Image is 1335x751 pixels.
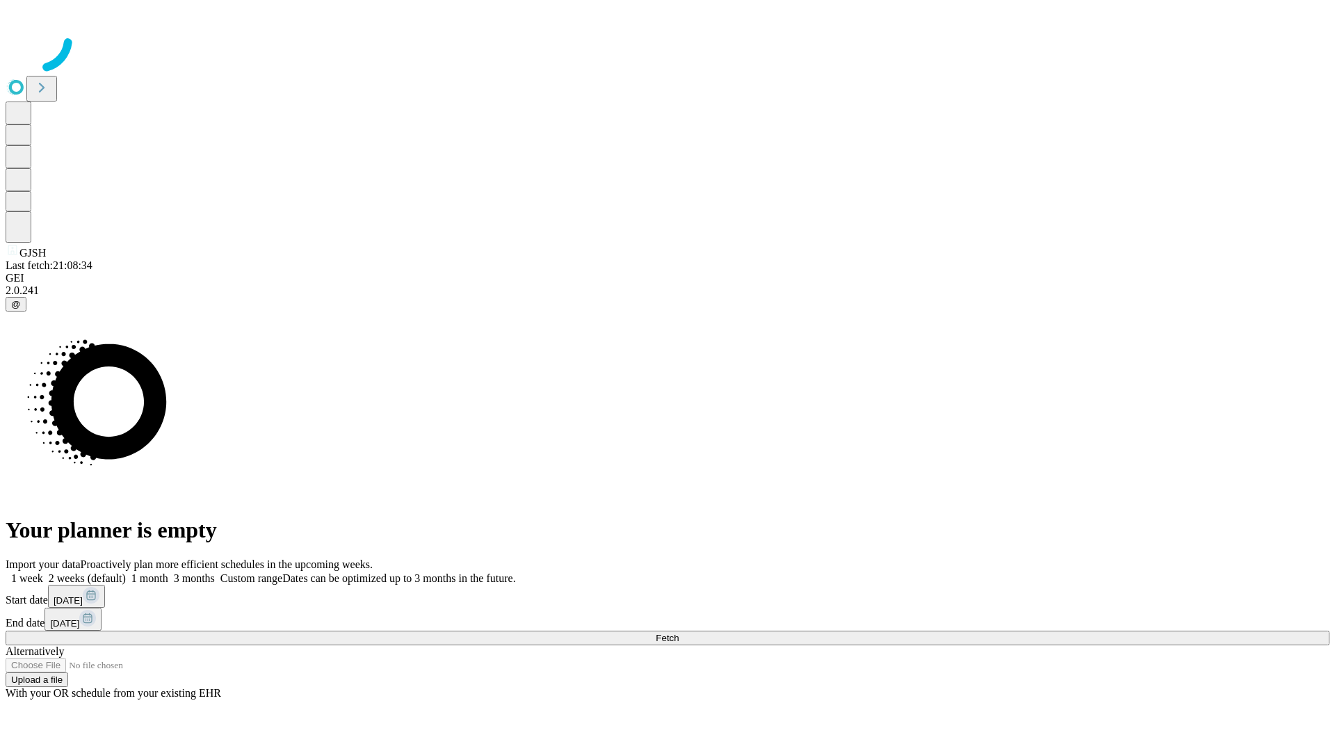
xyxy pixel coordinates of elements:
[6,585,1329,608] div: Start date
[49,572,126,584] span: 2 weeks (default)
[48,585,105,608] button: [DATE]
[6,687,221,699] span: With your OR schedule from your existing EHR
[220,572,282,584] span: Custom range
[6,608,1329,631] div: End date
[6,631,1329,645] button: Fetch
[11,572,43,584] span: 1 week
[81,558,373,570] span: Proactively plan more efficient schedules in the upcoming weeks.
[6,558,81,570] span: Import your data
[50,618,79,629] span: [DATE]
[131,572,168,584] span: 1 month
[54,595,83,606] span: [DATE]
[282,572,515,584] span: Dates can be optimized up to 3 months in the future.
[6,259,92,271] span: Last fetch: 21:08:34
[6,297,26,312] button: @
[6,272,1329,284] div: GEI
[6,645,64,657] span: Alternatively
[6,517,1329,543] h1: Your planner is empty
[6,284,1329,297] div: 2.0.241
[174,572,215,584] span: 3 months
[656,633,679,643] span: Fetch
[11,299,21,309] span: @
[19,247,46,259] span: GJSH
[44,608,102,631] button: [DATE]
[6,672,68,687] button: Upload a file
